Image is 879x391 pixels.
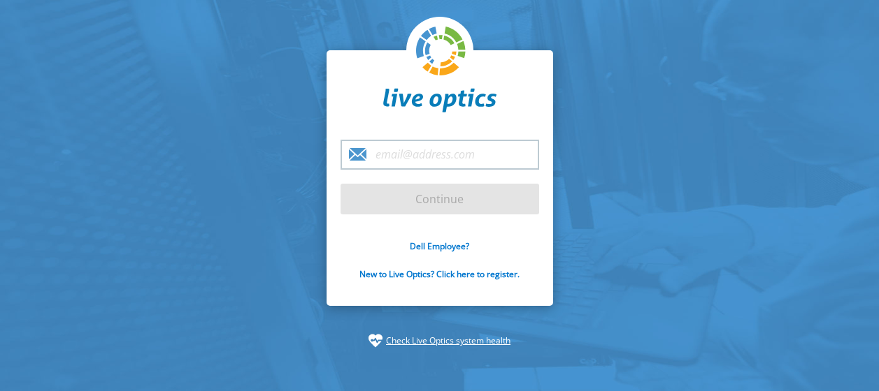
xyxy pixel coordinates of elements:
[383,88,496,113] img: liveoptics-word.svg
[369,334,383,348] img: status-check-icon.svg
[416,27,466,77] img: liveoptics-logo.svg
[341,140,539,170] input: email@address.com
[410,240,469,252] a: Dell Employee?
[359,268,520,280] a: New to Live Optics? Click here to register.
[386,334,510,348] a: Check Live Optics system health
